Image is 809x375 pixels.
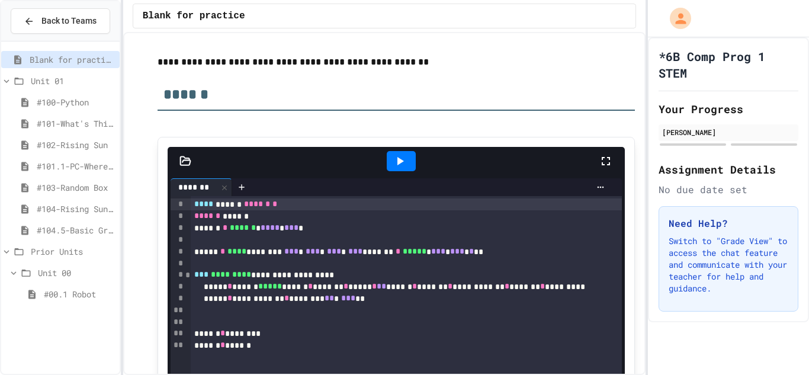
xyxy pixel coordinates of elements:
h1: *6B Comp Prog 1 STEM [659,48,798,81]
p: Switch to "Grade View" to access the chat feature and communicate with your teacher for help and ... [669,235,788,294]
span: Blank for practice [30,53,115,66]
div: No due date set [659,182,798,197]
span: #100-Python [37,96,115,108]
span: #00.1 Robot [44,288,115,300]
h2: Assignment Details [659,161,798,178]
span: Blank for practice [143,9,245,23]
span: #101.1-PC-Where am I? [37,160,115,172]
span: #104.5-Basic Graphics Review [37,224,115,236]
h2: Your Progress [659,101,798,117]
span: Prior Units [31,245,115,258]
span: #101-What's This ?? [37,117,115,130]
span: Unit 00 [38,267,115,279]
span: #103-Random Box [37,181,115,194]
button: Back to Teams [11,8,110,34]
span: #102-Rising Sun [37,139,115,151]
h3: Need Help? [669,216,788,230]
span: #104-Rising Sun Plus [37,203,115,215]
span: Back to Teams [41,15,97,27]
div: My Account [657,5,694,32]
div: [PERSON_NAME] [662,127,795,137]
span: Unit 01 [31,75,115,87]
